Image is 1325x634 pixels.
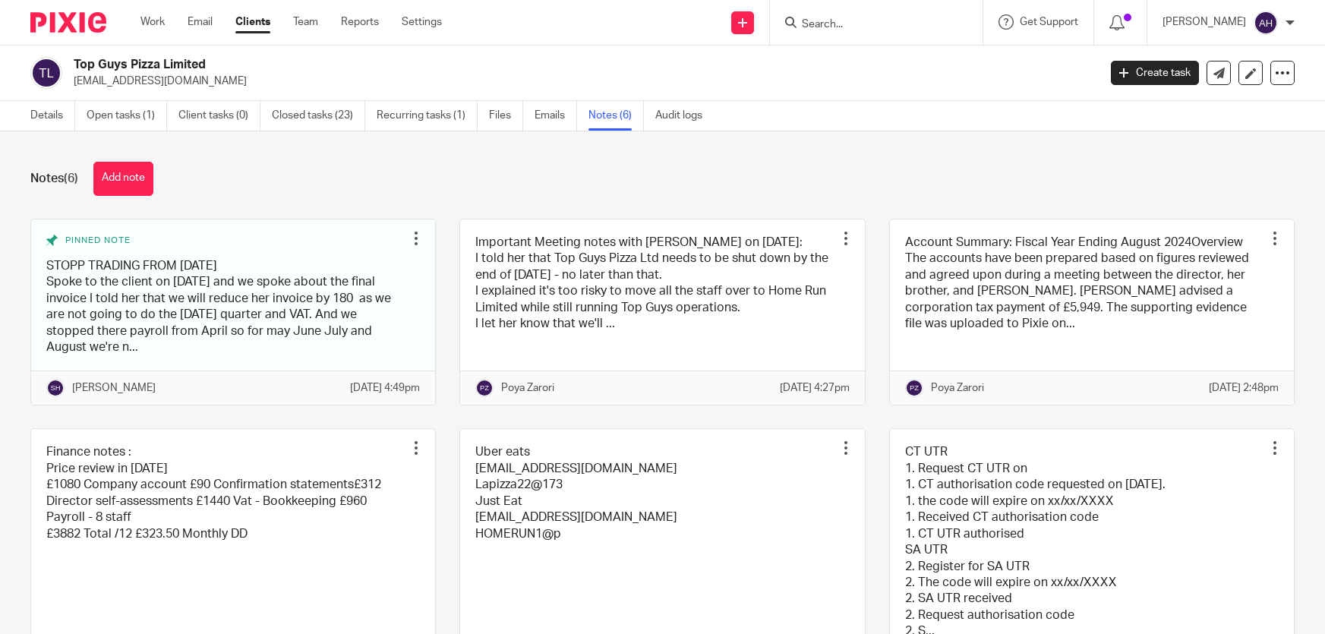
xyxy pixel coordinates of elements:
a: Client tasks (0) [178,101,260,131]
p: Poya Zarori [931,380,984,396]
a: Create task [1111,61,1199,85]
img: svg%3E [905,379,923,397]
a: Clients [235,14,270,30]
h2: Top Guys Pizza Limited [74,57,885,73]
a: Files [489,101,523,131]
p: [DATE] 2:48pm [1209,380,1279,396]
a: Reports [341,14,379,30]
img: svg%3E [475,379,494,397]
p: [PERSON_NAME] [1163,14,1246,30]
a: Team [293,14,318,30]
h1: Notes [30,171,78,187]
img: svg%3E [1254,11,1278,35]
a: Settings [402,14,442,30]
span: (6) [64,172,78,185]
a: Closed tasks (23) [272,101,365,131]
input: Search [800,18,937,32]
p: [PERSON_NAME] [72,380,156,396]
span: Get Support [1020,17,1078,27]
a: Emails [535,101,577,131]
p: Poya Zarori [501,380,554,396]
div: Pinned note [46,235,405,247]
a: Details [30,101,75,131]
a: Work [140,14,165,30]
img: Pixie [30,12,106,33]
p: [EMAIL_ADDRESS][DOMAIN_NAME] [74,74,1088,89]
img: svg%3E [30,57,62,89]
a: Recurring tasks (1) [377,101,478,131]
a: Audit logs [655,101,714,131]
p: [DATE] 4:27pm [780,380,850,396]
a: Open tasks (1) [87,101,167,131]
button: Add note [93,162,153,196]
a: Edit client [1238,61,1263,85]
a: Send new email [1207,61,1231,85]
img: svg%3E [46,379,65,397]
p: [DATE] 4:49pm [350,380,420,396]
a: Notes (6) [588,101,644,131]
a: Email [188,14,213,30]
